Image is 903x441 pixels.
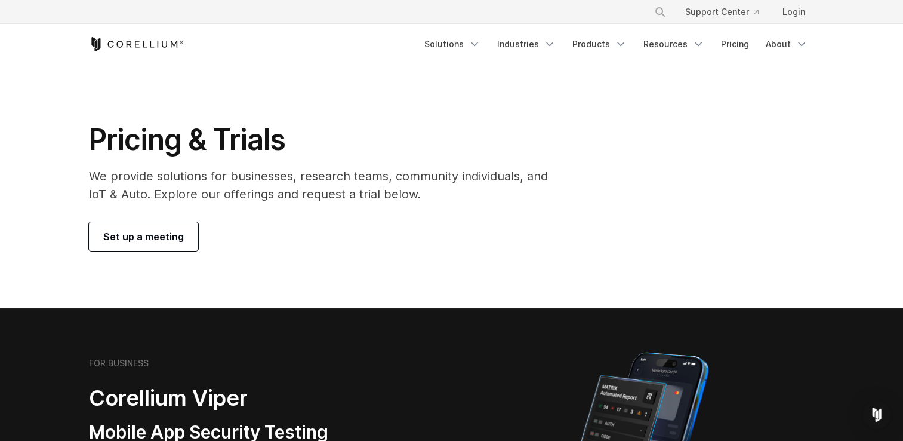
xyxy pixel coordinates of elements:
a: Solutions [417,33,488,55]
button: Search [649,1,671,23]
div: Open Intercom Messenger [862,400,891,429]
h2: Corellium Viper [89,385,395,412]
a: Support Center [676,1,768,23]
a: Pricing [714,33,756,55]
a: Products [565,33,634,55]
a: Corellium Home [89,37,184,51]
h1: Pricing & Trials [89,122,565,158]
div: Navigation Menu [640,1,815,23]
div: Navigation Menu [417,33,815,55]
a: Industries [490,33,563,55]
a: Login [773,1,815,23]
h6: FOR BUSINESS [89,358,149,369]
p: We provide solutions for businesses, research teams, community individuals, and IoT & Auto. Explo... [89,167,565,203]
a: Resources [636,33,711,55]
span: Set up a meeting [103,229,184,244]
a: Set up a meeting [89,222,198,251]
a: About [759,33,815,55]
